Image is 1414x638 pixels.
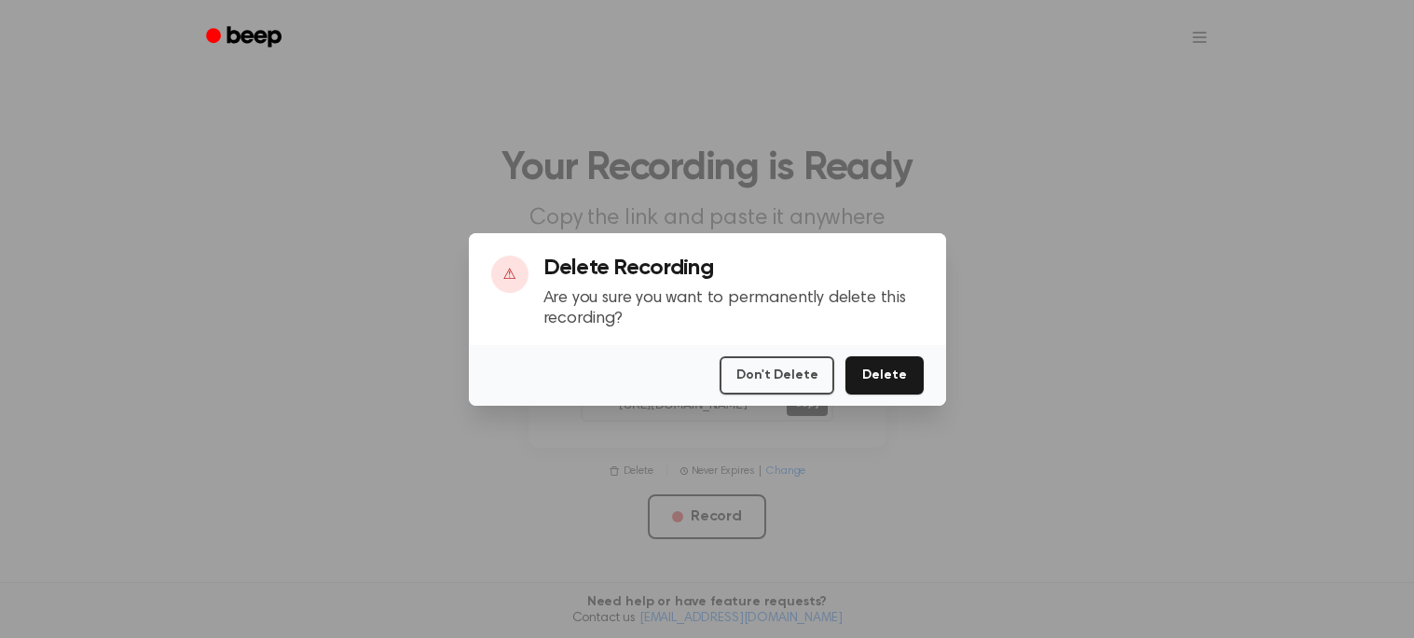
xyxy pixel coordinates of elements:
[845,356,923,395] button: Delete
[543,256,924,281] h3: Delete Recording
[193,20,298,56] a: Beep
[1177,15,1222,60] button: Open menu
[720,356,834,395] button: Don't Delete
[491,256,529,293] div: ⚠
[543,288,924,330] p: Are you sure you want to permanently delete this recording?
